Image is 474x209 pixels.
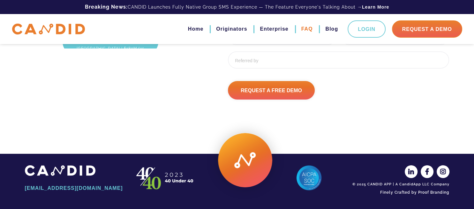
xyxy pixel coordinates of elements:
[25,165,95,176] img: CANDID APP
[362,4,389,10] a: Learn More
[260,24,288,34] a: Enterprise
[392,20,462,38] a: Request A Demo
[216,24,247,34] a: Originators
[350,187,449,198] a: Finely Crafted by Proof Branding
[350,182,449,187] div: © 2025 CANDID APP | A CandidApp LLC Company
[12,24,85,35] img: CANDID APP
[25,183,124,194] a: [EMAIL_ADDRESS][DOMAIN_NAME]
[188,24,203,34] a: Home
[296,165,322,191] img: AICPA SOC 2
[301,24,313,34] a: FAQ
[85,4,128,10] b: Breaking News:
[69,39,152,52] span: [GEOGRAPHIC_DATA], [GEOGRAPHIC_DATA] | $180M/yr.
[348,20,386,38] a: Login
[228,51,449,69] input: Referred by
[325,24,338,34] a: Blog
[133,165,197,191] img: CANDID APP
[228,81,315,100] input: Request A Free Demo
